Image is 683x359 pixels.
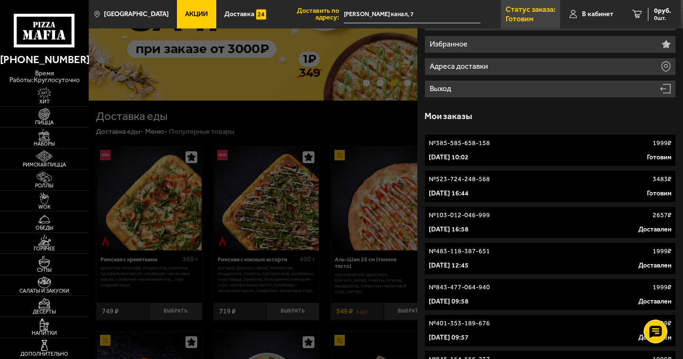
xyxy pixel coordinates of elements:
[429,138,490,148] p: № 385-585-658-158
[654,8,671,14] span: 0 руб.
[425,278,676,311] a: №843-477-064-9401999₽[DATE] 09:58Доставлен
[429,297,469,306] p: [DATE] 09:58
[104,11,169,18] span: [GEOGRAPHIC_DATA]
[506,6,555,13] p: Статус заказа:
[425,242,676,275] a: №483-118-387-6511999₽[DATE] 12:45Доставлен
[506,15,534,23] p: Готовим
[647,153,672,162] p: Готовим
[429,283,490,292] p: № 843-477-064-940
[429,247,490,256] p: № 483-118-387-651
[429,261,469,270] p: [DATE] 12:45
[429,211,490,220] p: № 103-012-046-999
[429,319,490,328] p: № 401-353-189-676
[638,225,672,234] p: Доставлен
[185,11,208,18] span: Акции
[430,40,470,48] p: Избранное
[425,112,472,121] h3: Мои заказы
[653,138,672,148] p: 1999 ₽
[653,283,672,292] p: 1999 ₽
[429,153,469,162] p: [DATE] 10:02
[582,11,613,18] span: В кабинет
[344,6,480,23] span: Введенский канал, 7
[425,206,676,239] a: №103-012-046-9992657₽[DATE] 16:58Доставлен
[430,85,453,92] p: Выход
[638,261,672,270] p: Доставлен
[429,225,469,234] p: [DATE] 16:58
[653,247,672,256] p: 1999 ₽
[647,189,672,198] p: Готовим
[638,297,672,306] p: Доставлен
[653,175,672,184] p: 3483 ₽
[653,211,672,220] p: 2657 ₽
[429,189,469,198] p: [DATE] 16:44
[274,8,344,21] span: Доставить по адресу:
[638,333,672,342] p: Доставлен
[425,134,676,166] a: №385-585-658-1581999₽[DATE] 10:02Готовим
[430,63,490,70] p: Адреса доставки
[256,9,266,20] img: 15daf4d41897b9f0e9f617042186c801.svg
[344,6,480,23] input: Ваш адрес доставки
[425,170,676,203] a: №523-724-248-5683483₽[DATE] 16:44Готовим
[224,11,254,18] span: Доставка
[425,314,676,347] a: №401-353-189-6761999₽[DATE] 09:57Доставлен
[654,15,671,21] span: 0 шт.
[429,175,490,184] p: № 523-724-248-568
[429,333,469,342] p: [DATE] 09:57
